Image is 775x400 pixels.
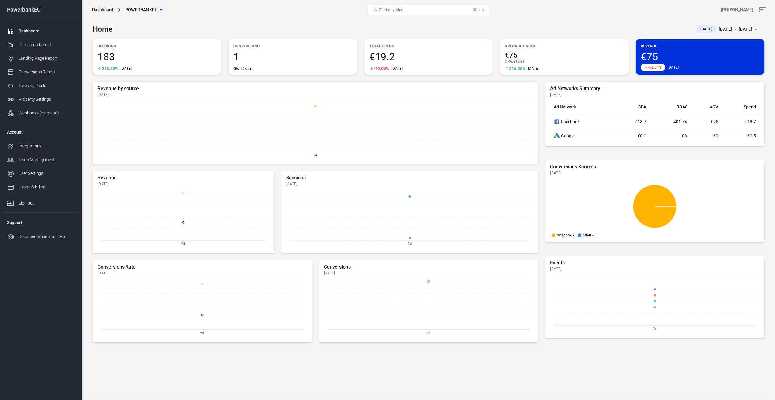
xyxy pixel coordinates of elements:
[505,52,624,59] span: €75
[19,200,75,206] div: Sign out
[181,242,185,246] tspan: 24
[554,133,611,139] div: Google
[2,52,80,65] a: Landing Page Report
[648,66,662,69] span: -62.31%
[554,118,611,125] div: Facebook
[615,100,650,114] th: CPA
[513,59,525,63] span: €19.21
[2,38,80,52] a: Campaign Report
[2,106,80,120] a: Webhooks (outgoing)
[2,139,80,153] a: Integrations
[2,194,80,210] a: Sign out
[2,79,80,93] a: Tracking Pixels
[505,43,624,49] p: Average Order
[98,86,533,92] h5: Revenue by source
[583,233,591,237] p: other
[635,119,646,124] span: €18.7
[102,66,118,71] span: 215.52%
[313,153,318,157] tspan: 24
[554,133,560,139] div: Google Ads
[556,233,572,237] p: facebook
[550,100,614,114] th: Ad Network
[369,43,488,49] p: Total Spend
[98,92,533,97] div: [DATE]
[2,215,80,230] li: Support
[379,8,407,12] span: Find anything...
[473,8,484,12] div: ⌘ + K
[692,24,764,34] button: [DATE][DATE] － [DATE]
[19,143,75,149] div: Integrations
[653,327,657,331] tspan: 24
[233,66,239,71] span: 0%
[426,331,431,335] tspan: 24
[286,181,533,186] div: [DATE]
[550,164,759,170] h5: Conversions Sources
[19,83,75,89] div: Tracking Pixels
[691,100,722,114] th: AOV
[2,93,80,106] a: Property Settings
[98,43,216,49] p: Sessions
[711,119,718,124] span: €75
[592,233,594,237] span: -
[92,7,113,13] div: Dashboard
[241,66,253,71] div: [DATE]
[121,66,132,71] div: [DATE]
[324,271,533,276] div: [DATE]
[554,118,560,125] svg: Facebook Ads
[286,175,533,181] h5: Sessions
[19,28,75,34] div: Dashboard
[673,119,687,124] span: 401.7%
[641,52,759,62] span: €75
[722,100,759,114] th: Spend
[19,69,75,75] div: Conversions Report
[391,66,403,71] div: [DATE]
[2,167,80,180] a: User Settings
[550,266,759,271] div: [DATE]
[19,233,75,240] div: Documentation and Help
[528,66,539,71] div: [DATE]
[233,43,352,49] p: Conversions
[713,134,718,138] span: €0
[505,59,513,63] span: CPA :
[324,264,533,270] h5: Conversions
[641,43,759,49] p: Revenue
[638,134,646,138] span: €0.1
[754,370,769,385] iframe: Intercom live chat
[98,52,216,62] span: 183
[668,65,679,70] div: [DATE]
[747,134,756,138] span: €0.5
[550,86,759,92] h5: Ad Networks Summary
[719,25,752,33] div: [DATE] － [DATE]
[2,24,80,38] a: Dashboard
[98,175,269,181] h5: Revenue
[2,7,80,12] div: PowerbankEU
[98,181,269,186] div: [DATE]
[509,66,525,71] span: 216.06%
[369,52,488,62] span: €19.2
[19,110,75,116] div: Webhooks (outgoing)
[550,92,759,97] div: [DATE]
[19,157,75,163] div: Team Management
[756,2,770,17] a: Sign out
[93,25,112,33] h3: Home
[200,331,204,335] tspan: 24
[19,170,75,177] div: User Settings
[374,66,389,71] span: -19.05%
[98,271,307,276] div: [DATE]
[19,96,75,103] div: Property Settings
[2,153,80,167] a: Team Management
[550,260,759,266] h5: Events
[19,55,75,62] div: Landing Page Report
[721,7,753,13] div: Account id: euM9DEON
[233,52,352,62] span: 1
[123,4,165,15] button: PowerbankEU
[2,65,80,79] a: Conversions Report
[19,42,75,48] div: Campaign Report
[550,171,759,175] div: [DATE]
[408,242,412,246] tspan: 24
[745,119,756,124] span: €18.7
[98,264,307,270] h5: Conversions Rate
[682,134,687,138] span: 0%
[19,184,75,190] div: Usage & billing
[650,100,691,114] th: ROAS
